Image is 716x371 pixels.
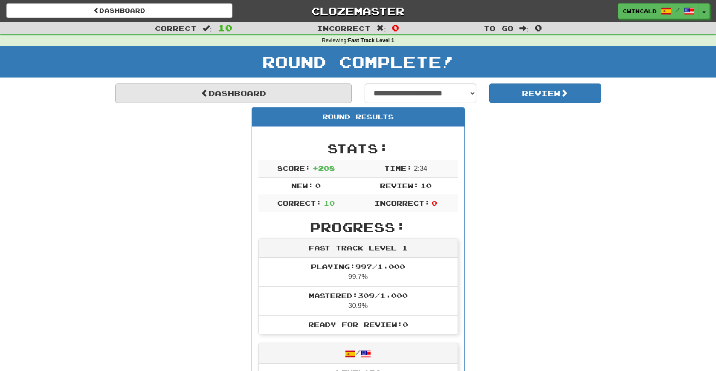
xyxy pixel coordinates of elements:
span: 0 [432,199,437,207]
span: Mastered: 309 / 1,000 [309,291,408,299]
a: Dashboard [115,83,352,103]
a: Dashboard [6,3,232,18]
span: 10 [420,181,432,190]
span: New: [291,181,313,190]
span: + 208 [313,164,335,172]
h2: Progress: [258,220,458,234]
li: 30.9% [259,286,458,316]
span: 0 [392,23,399,33]
span: Incorrect: [374,199,430,207]
div: / [259,343,458,363]
span: To go [484,24,513,32]
strong: Fast Track Level 1 [348,37,394,43]
span: : [377,25,386,32]
span: Review: [380,181,419,190]
span: Score: [277,164,310,172]
h1: Round Complete! [3,53,713,70]
span: Correct: [277,199,322,207]
span: Incorrect [317,24,371,32]
span: 10 [218,23,232,33]
span: : [519,25,529,32]
button: Review [489,83,601,103]
span: Playing: 997 / 1,000 [311,262,405,270]
a: cwincald / [618,3,699,19]
a: Clozemaster [245,3,471,18]
li: 99.7% [259,258,458,287]
h2: Stats: [258,141,458,155]
span: Ready for Review: 0 [308,320,408,328]
div: Round Results [252,108,464,127]
span: cwincald [623,7,657,15]
span: Time: [384,164,412,172]
span: / [675,7,680,13]
span: 10 [324,199,335,207]
span: : [203,25,212,32]
div: Fast Track Level 1 [259,239,458,258]
span: 2 : 34 [414,165,427,172]
span: Correct [155,24,197,32]
span: 0 [535,23,542,33]
span: 0 [315,181,321,190]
